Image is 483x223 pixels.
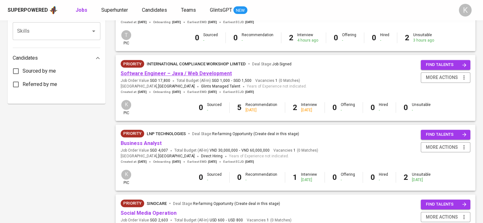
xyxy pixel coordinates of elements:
[101,7,128,13] span: Superhunter
[301,172,317,183] div: Interview
[342,38,356,43] div: -
[272,62,292,66] span: Job Signed
[459,4,472,16] div: K
[207,102,222,113] div: Sourced
[301,102,317,113] div: Interview
[273,148,318,153] span: Vacancies ( 0 Matches )
[150,218,168,223] span: SGD 2,603
[426,201,466,208] span: find talents
[229,153,289,160] span: Years of Experience not indicated.
[121,61,144,67] span: Priority
[233,33,238,42] b: 0
[187,20,217,24] span: Earliest EMD :
[121,99,132,110] div: K
[245,90,254,94] span: [DATE]
[233,78,252,83] span: SGD 1,500
[212,78,230,83] span: SGD 1,000
[245,108,277,113] div: [DATE]
[150,148,168,153] span: SGD 4,007
[223,160,254,164] span: Earliest ECJD :
[247,218,292,223] span: Vacancies ( 0 Matches )
[242,38,273,43] div: -
[121,60,144,68] div: New Job received from Demand Team
[174,218,243,223] span: Total Budget (All-In)
[121,83,195,90] span: [GEOGRAPHIC_DATA] ,
[203,38,218,43] div: -
[226,218,227,223] span: -
[293,103,297,112] b: 2
[245,102,277,113] div: Recommendation
[187,90,217,94] span: Earliest EMD :
[208,90,217,94] span: [DATE]
[121,140,162,146] a: Business Analyst
[13,52,100,64] div: Candidates
[332,103,337,112] b: 0
[212,132,299,136] span: Re-farming Opportunity (Create deal in this stage)
[252,62,292,66] span: Deal Stage :
[292,148,296,153] span: 1
[379,172,388,183] div: Hired
[266,218,269,223] span: 1
[195,33,199,42] b: 0
[289,33,293,42] b: 2
[207,108,222,113] div: -
[426,61,466,69] span: find talents
[404,103,408,112] b: 0
[233,7,247,14] span: NEW
[237,173,242,182] b: 0
[341,172,355,183] div: Offering
[421,200,470,209] button: find talents
[121,200,144,207] span: Priority
[187,160,217,164] span: Earliest EMD :
[297,32,318,43] div: Interview
[138,20,147,24] span: [DATE]
[228,218,243,223] span: USD 800
[203,32,218,43] div: Sourced
[245,177,277,183] div: -
[172,20,181,24] span: [DATE]
[426,74,458,82] span: more actions
[174,148,270,153] span: Total Budget (All-In)
[421,60,470,70] button: find talents
[121,90,147,94] span: Created at :
[242,32,273,43] div: Recommendation
[76,7,87,13] b: Jobs
[153,90,181,94] span: Onboarding :
[255,78,300,83] span: Vacancies ( 0 Matches )
[138,160,147,164] span: [DATE]
[293,173,297,182] b: 1
[121,78,170,83] span: Job Order Value
[181,6,197,14] a: Teams
[208,20,217,24] span: [DATE]
[413,32,434,43] div: Unsuitable
[413,38,434,43] div: 3 hours ago
[245,20,254,24] span: [DATE]
[121,148,168,153] span: Job Order Value
[121,70,232,76] a: Software Engineer – Java / Web Development
[379,108,388,113] div: -
[192,132,299,136] span: Deal Stage :
[341,102,355,113] div: Offering
[121,20,147,24] span: Created at :
[412,172,431,183] div: Unsuitable
[239,148,240,153] span: -
[173,201,280,206] span: Deal Stage :
[158,83,195,90] span: [GEOGRAPHIC_DATA]
[201,154,223,158] span: Direct Hiring
[426,131,466,138] span: find talents
[121,169,132,186] div: pic
[76,6,89,14] a: Jobs
[121,30,132,46] div: pic
[274,78,278,83] span: 1
[371,103,375,112] b: 0
[380,32,389,43] div: Hired
[342,32,356,43] div: Offering
[247,83,307,90] span: Years of Experience not indicated.
[177,78,252,83] span: Total Budget (All-In)
[121,218,168,223] span: Job Order Value
[121,160,147,164] span: Created at :
[404,173,408,182] b: 2
[89,27,98,36] button: Open
[23,67,56,75] span: Sourced by me
[142,7,167,13] span: Candidates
